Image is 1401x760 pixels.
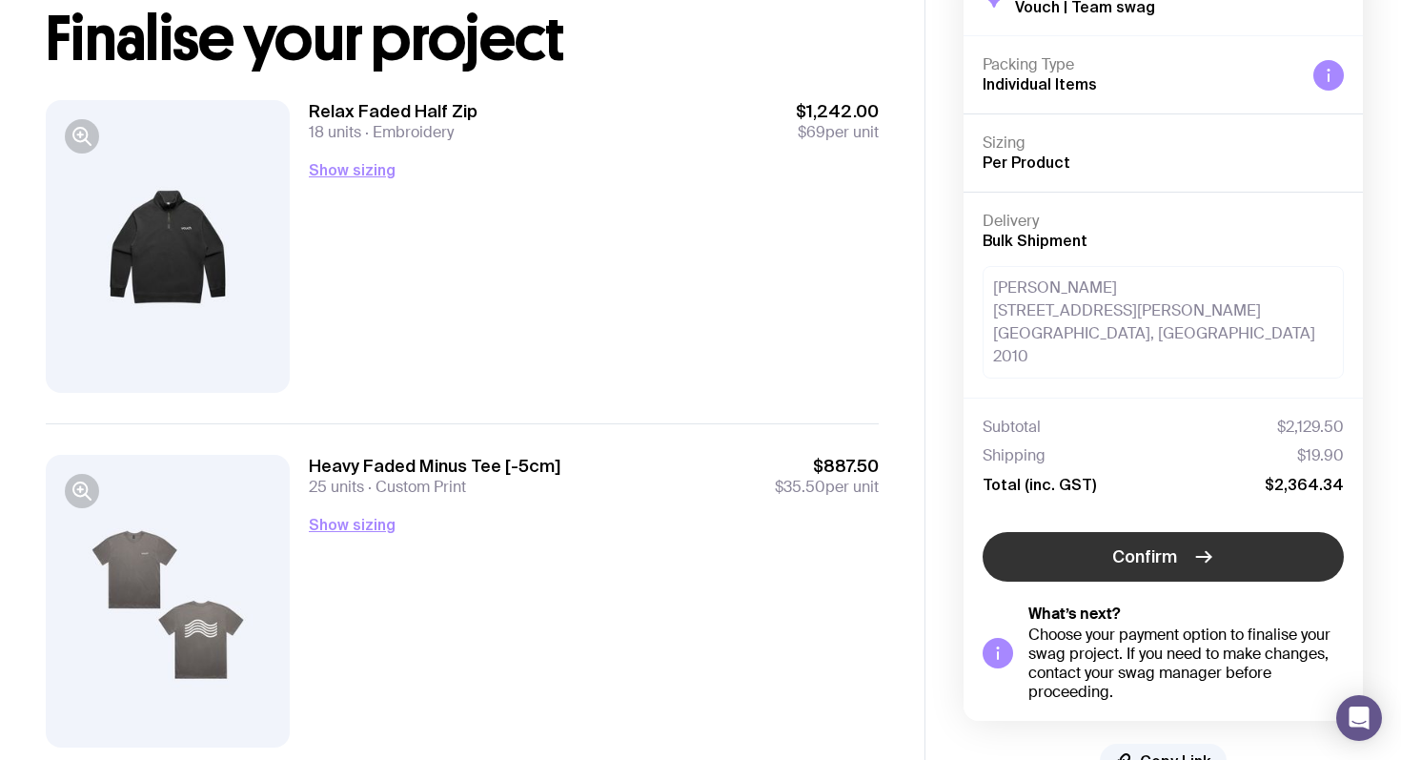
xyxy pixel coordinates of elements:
[1265,475,1344,494] span: $2,364.34
[309,455,560,478] h3: Heavy Faded Minus Tee [-5cm]
[983,75,1097,92] span: Individual Items
[1112,545,1177,568] span: Confirm
[798,122,825,142] span: $69
[983,532,1344,582] button: Confirm
[309,122,361,142] span: 18 units
[361,122,454,142] span: Embroidery
[983,134,1344,153] h4: Sizing
[775,478,879,497] span: per unit
[775,455,879,478] span: $887.50
[364,477,466,497] span: Custom Print
[983,154,1070,171] span: Per Product
[1277,418,1344,437] span: $2,129.50
[796,100,879,123] span: $1,242.00
[46,9,879,70] h1: Finalise your project
[983,232,1087,249] span: Bulk Shipment
[983,418,1041,437] span: Subtotal
[1028,626,1344,702] div: Choose your payment option to finalise your swag project. If you need to make changes, contact yo...
[309,100,477,123] h3: Relax Faded Half Zip
[983,55,1298,74] h4: Packing Type
[1297,446,1344,465] span: $19.90
[309,477,364,497] span: 25 units
[983,475,1096,494] span: Total (inc. GST)
[796,123,879,142] span: per unit
[983,266,1344,379] div: [PERSON_NAME] [STREET_ADDRESS][PERSON_NAME] [GEOGRAPHIC_DATA], [GEOGRAPHIC_DATA] 2010
[983,212,1344,231] h4: Delivery
[309,513,396,536] button: Show sizing
[1028,605,1344,624] h5: What’s next?
[1336,695,1382,741] div: Open Intercom Messenger
[309,158,396,181] button: Show sizing
[775,477,825,497] span: $35.50
[983,446,1046,465] span: Shipping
